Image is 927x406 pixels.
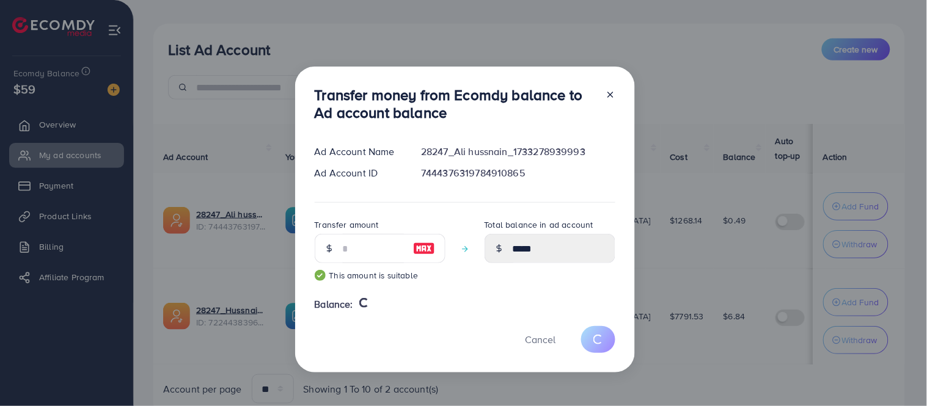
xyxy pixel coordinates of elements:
label: Transfer amount [315,219,379,231]
div: 28247_Ali hussnain_1733278939993 [411,145,625,159]
img: guide [315,270,326,281]
span: Cancel [526,333,556,346]
div: Ad Account ID [305,166,412,180]
h3: Transfer money from Ecomdy balance to Ad account balance [315,86,596,121]
div: Ad Account Name [305,145,412,159]
small: This amount is suitable [315,269,445,281]
div: 7444376319784910865 [411,166,625,180]
img: image [413,241,435,256]
label: Total balance in ad account [485,219,593,231]
span: Balance: [315,297,353,311]
iframe: Chat [875,351,918,397]
button: Cancel [510,326,571,352]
